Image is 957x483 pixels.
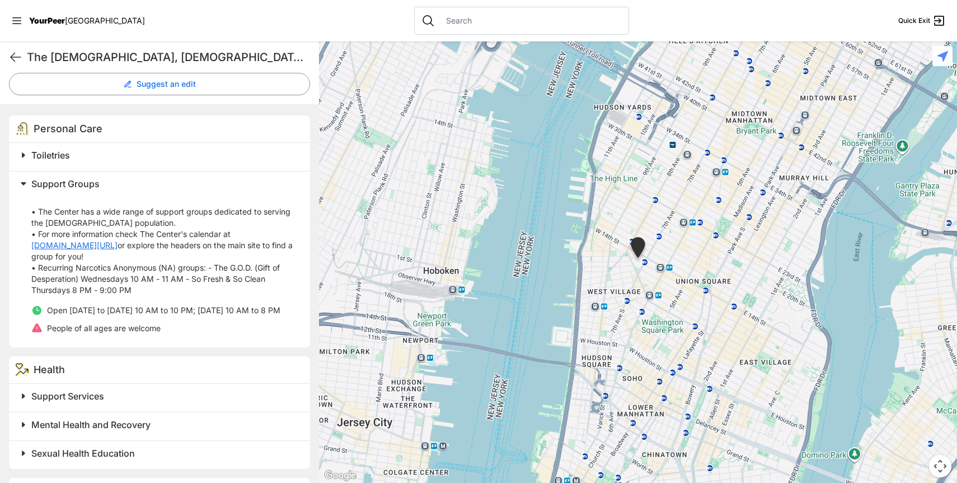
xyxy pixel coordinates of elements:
span: Health [34,364,65,375]
span: Personal Care [34,123,102,134]
p: • The Center has a wide range of support groups dedicated to serving the [DEMOGRAPHIC_DATA] popul... [31,195,297,296]
a: Quick Exit [898,14,946,27]
span: Open [DATE] to [DATE] 10 AM to 10 PM; [DATE] 10 AM to 8 PM [47,305,280,315]
span: [GEOGRAPHIC_DATA] [65,16,145,25]
input: Search [439,15,622,26]
a: Open this area in Google Maps (opens a new window) [322,468,359,483]
span: Suggest an edit [137,78,196,90]
span: Quick Exit [898,16,930,25]
img: Google [322,468,359,483]
button: Map camera controls [929,455,951,477]
h1: The [DEMOGRAPHIC_DATA], [DEMOGRAPHIC_DATA], [DEMOGRAPHIC_DATA], and [DEMOGRAPHIC_DATA] (LGBTQIA2S... [27,49,310,65]
a: YourPeer[GEOGRAPHIC_DATA] [29,17,145,24]
span: People of all ages are welcome [47,323,161,333]
span: YourPeer [29,16,65,25]
span: Support Groups [31,178,100,189]
span: Mental Health and Recovery [31,419,151,430]
a: [DOMAIN_NAME][URL] [31,240,118,251]
span: Sexual Health Education [31,448,135,459]
div: The Center, Main Building [628,237,648,262]
span: Toiletries [31,150,70,161]
span: Support Services [31,391,104,402]
button: Suggest an edit [9,73,310,95]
